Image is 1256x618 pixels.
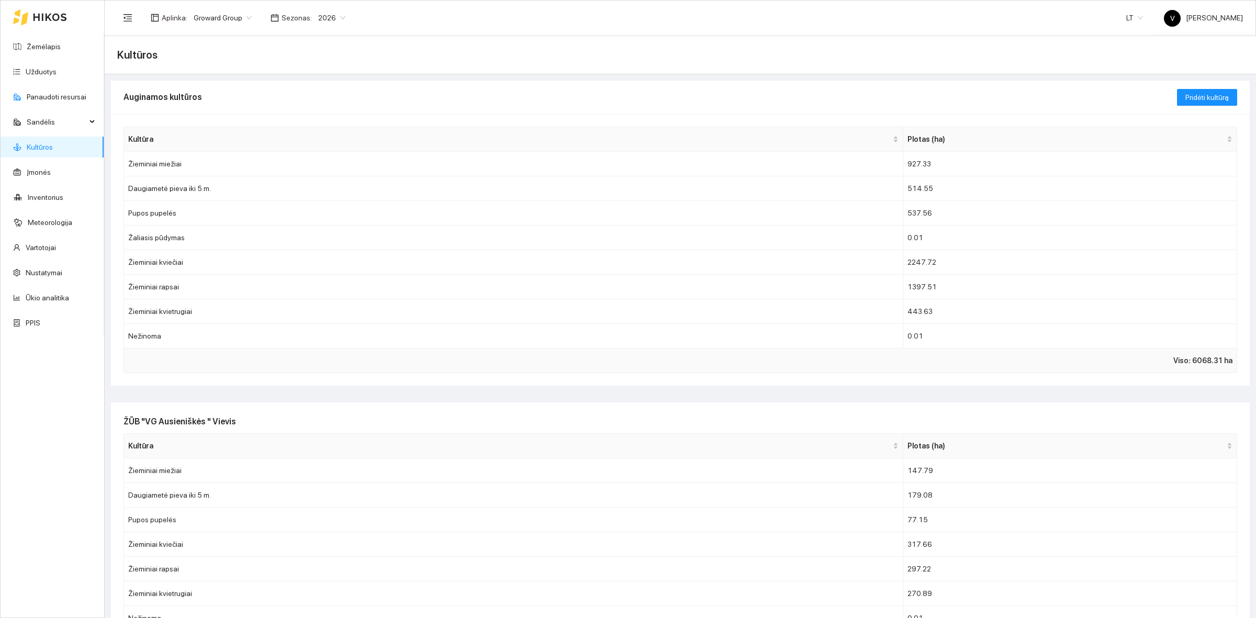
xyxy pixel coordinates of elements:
[26,68,57,76] a: Užduotys
[1170,10,1175,27] span: V
[1177,89,1237,106] button: Pridėti kultūrą
[26,268,62,277] a: Nustatymai
[124,415,1237,428] h2: ŽŪB "VG Ausieniškės " Vievis
[27,42,61,51] a: Žemėlapis
[162,12,187,24] span: Aplinka :
[124,532,903,557] td: Žieminiai kviečiai
[903,127,1237,152] th: this column's title is Plotas (ha),this column is sortable
[1173,355,1232,366] span: Viso: 6068.31 ha
[26,294,69,302] a: Ūkio analitika
[903,532,1237,557] td: 317.66
[907,133,1225,145] span: Plotas (ha)
[903,250,1237,275] td: 2247.72
[124,226,903,250] td: Žaliasis pūdymas
[194,10,252,26] span: Groward Group
[271,14,279,22] span: calendar
[26,243,56,252] a: Vartotojai
[124,581,903,606] td: Žieminiai kvietrugiai
[28,218,72,227] a: Meteorologija
[128,133,891,145] span: Kultūra
[124,250,903,275] td: Žieminiai kviečiai
[27,111,86,132] span: Sandėlis
[903,508,1237,532] td: 77.15
[124,176,903,201] td: Daugiametė pieva iki 5 m.
[124,275,903,299] td: Žieminiai rapsai
[318,10,345,26] span: 2026
[27,168,51,176] a: Įmonės
[26,319,40,327] a: PPIS
[124,152,903,176] td: Žieminiai miežiai
[903,557,1237,581] td: 297.22
[124,557,903,581] td: Žieminiai rapsai
[282,12,312,24] span: Sezonas :
[1164,14,1243,22] span: [PERSON_NAME]
[903,152,1237,176] td: 927.33
[128,440,891,452] span: Kultūra
[151,14,159,22] span: layout
[903,324,1237,349] td: 0.01
[903,226,1237,250] td: 0.01
[907,440,1225,452] span: Plotas (ha)
[124,434,903,458] th: this column's title is Kultūra,this column is sortable
[117,47,158,63] span: Kultūros
[903,275,1237,299] td: 1397.51
[1185,92,1229,103] span: Pridėti kultūrą
[124,324,903,349] td: Nežinoma
[27,143,53,151] a: Kultūros
[903,581,1237,606] td: 270.89
[903,483,1237,508] td: 179.08
[903,458,1237,483] td: 147.79
[903,201,1237,226] td: 537.56
[28,193,63,201] a: Inventorius
[903,434,1237,458] th: this column's title is Plotas (ha),this column is sortable
[1126,10,1143,26] span: LT
[124,508,903,532] td: Pupos pupelės
[123,13,132,23] span: menu-fold
[27,93,86,101] a: Panaudoti resursai
[124,127,903,152] th: this column's title is Kultūra,this column is sortable
[903,176,1237,201] td: 514.55
[903,299,1237,324] td: 443.63
[124,201,903,226] td: Pupos pupelės
[124,458,903,483] td: Žieminiai miežiai
[124,483,903,508] td: Daugiametė pieva iki 5 m.
[124,299,903,324] td: Žieminiai kvietrugiai
[117,7,138,28] button: menu-fold
[124,82,1177,112] div: Auginamos kultūros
